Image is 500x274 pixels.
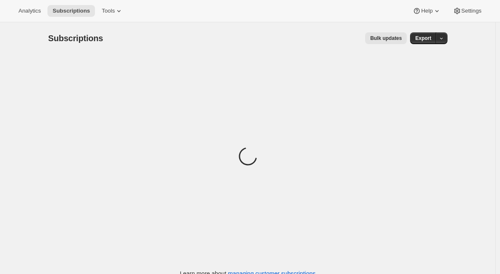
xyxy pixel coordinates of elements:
button: Subscriptions [47,5,95,17]
span: Bulk updates [370,35,402,42]
button: Tools [97,5,128,17]
button: Settings [448,5,487,17]
span: Subscriptions [53,8,90,14]
button: Export [410,32,436,44]
span: Export [415,35,431,42]
span: Subscriptions [48,34,103,43]
span: Analytics [18,8,41,14]
button: Help [408,5,446,17]
span: Settings [461,8,482,14]
span: Help [421,8,432,14]
button: Analytics [13,5,46,17]
span: Tools [102,8,115,14]
button: Bulk updates [365,32,407,44]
